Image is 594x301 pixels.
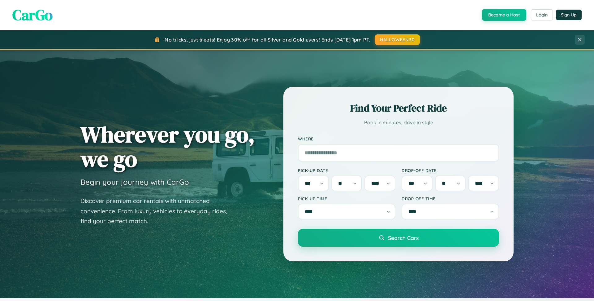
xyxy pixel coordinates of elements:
[556,10,582,20] button: Sign Up
[375,34,420,45] button: HALLOWEEN30
[388,234,419,241] span: Search Cars
[298,136,499,142] label: Where
[482,9,526,21] button: Become a Host
[80,196,235,226] p: Discover premium car rentals with unmatched convenience. From luxury vehicles to everyday rides, ...
[12,5,53,25] span: CarGo
[531,9,553,20] button: Login
[402,168,499,173] label: Drop-off Date
[80,177,189,187] h3: Begin your journey with CarGo
[298,229,499,247] button: Search Cars
[298,118,499,127] p: Book in minutes, drive in style
[298,196,395,201] label: Pick-up Time
[298,168,395,173] label: Pick-up Date
[298,101,499,115] h2: Find Your Perfect Ride
[165,37,370,43] span: No tricks, just treats! Enjoy 30% off for all Silver and Gold users! Ends [DATE] 1pm PT.
[80,122,255,171] h1: Wherever you go, we go
[402,196,499,201] label: Drop-off Time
